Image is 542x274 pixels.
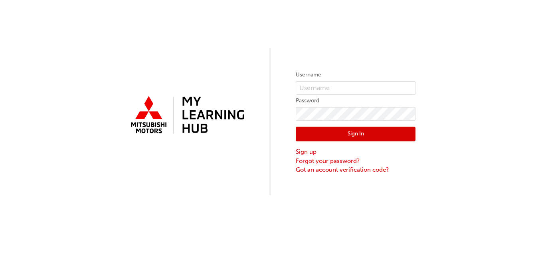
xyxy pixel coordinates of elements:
a: Got an account verification code? [296,165,415,174]
button: Sign In [296,127,415,142]
a: Sign up [296,147,415,157]
input: Username [296,81,415,95]
img: mmal [127,93,246,138]
label: Password [296,96,415,106]
label: Username [296,70,415,80]
a: Forgot your password? [296,157,415,166]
